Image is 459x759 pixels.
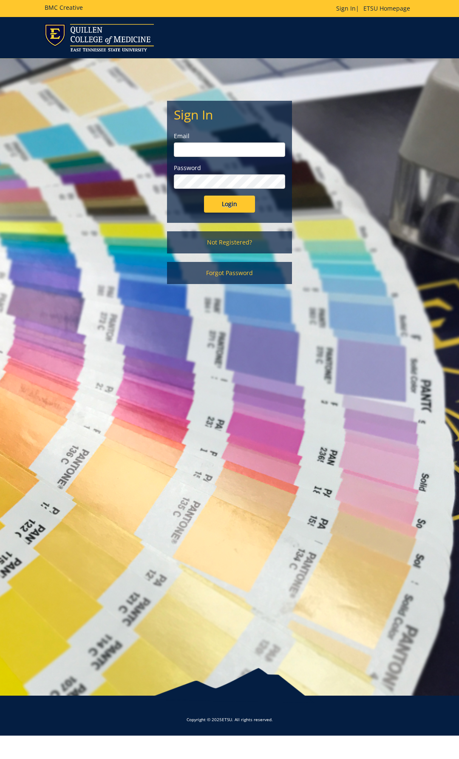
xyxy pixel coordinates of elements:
[222,716,232,722] a: ETSU
[336,4,414,13] p: |
[174,108,285,122] h2: Sign In
[167,231,292,253] a: Not Registered?
[45,24,154,51] img: ETSU logo
[174,132,285,140] label: Email
[167,262,292,284] a: Forgot Password
[174,164,285,172] label: Password
[204,196,255,213] input: Login
[359,4,414,12] a: ETSU Homepage
[45,4,83,11] h5: BMC Creative
[336,4,356,12] a: Sign In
